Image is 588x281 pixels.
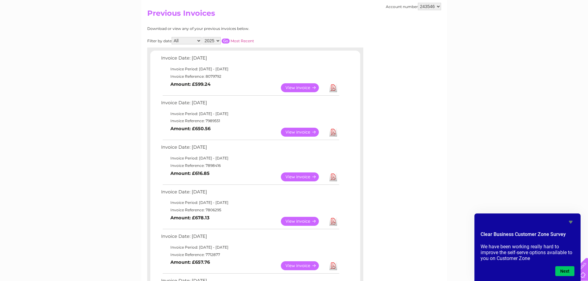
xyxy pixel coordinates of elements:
a: View [281,261,326,270]
td: Invoice Period: [DATE] - [DATE] [160,65,340,73]
td: Invoice Date: [DATE] [160,143,340,155]
td: Invoice Period: [DATE] - [DATE] [160,110,340,118]
td: Invoice Period: [DATE] - [DATE] [160,155,340,162]
h2: Previous Invoices [147,9,441,21]
h2: Clear Business Customer Zone Survey [481,231,574,241]
b: Amount: £599.24 [170,81,211,87]
td: Invoice Period: [DATE] - [DATE] [160,244,340,251]
b: Amount: £650.56 [170,126,211,131]
a: Energy [495,26,508,31]
b: Amount: £657.76 [170,259,210,265]
a: Log out [568,26,582,31]
a: Most Recent [231,39,254,43]
td: Invoice Reference: 7712877 [160,251,340,258]
a: 0333 014 3131 [472,3,514,11]
a: View [281,217,326,226]
img: logo.png [21,16,52,35]
button: Hide survey [567,218,574,226]
a: Download [329,217,337,226]
b: Amount: £616.85 [170,171,210,176]
a: View [281,172,326,181]
a: Water [479,26,491,31]
a: Download [329,172,337,181]
div: Clear Business is a trading name of Verastar Limited (registered in [GEOGRAPHIC_DATA] No. 3667643... [148,3,440,30]
a: Download [329,128,337,137]
td: Invoice Date: [DATE] [160,232,340,244]
td: Invoice Reference: 7806295 [160,206,340,214]
div: Download or view any of your previous invoices below. [147,27,309,31]
td: Invoice Reference: 7898416 [160,162,340,169]
td: Invoice Reference: 7989551 [160,117,340,125]
div: Filter by date [147,37,309,44]
a: Blog [534,26,543,31]
a: Download [329,83,337,92]
a: Download [329,261,337,270]
a: View [281,128,326,137]
b: Amount: £678.13 [170,215,210,221]
td: Invoice Period: [DATE] - [DATE] [160,199,340,206]
div: Clear Business Customer Zone Survey [481,218,574,276]
button: Next question [555,266,574,276]
td: Invoice Date: [DATE] [160,188,340,199]
div: Account number [386,3,441,10]
a: View [281,83,326,92]
td: Invoice Date: [DATE] [160,54,340,65]
a: Contact [547,26,562,31]
td: Invoice Date: [DATE] [160,99,340,110]
a: Telecoms [512,26,531,31]
p: We have been working really hard to improve the self-serve options available to you on Customer Zone [481,244,574,261]
td: Invoice Reference: 8079792 [160,73,340,80]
